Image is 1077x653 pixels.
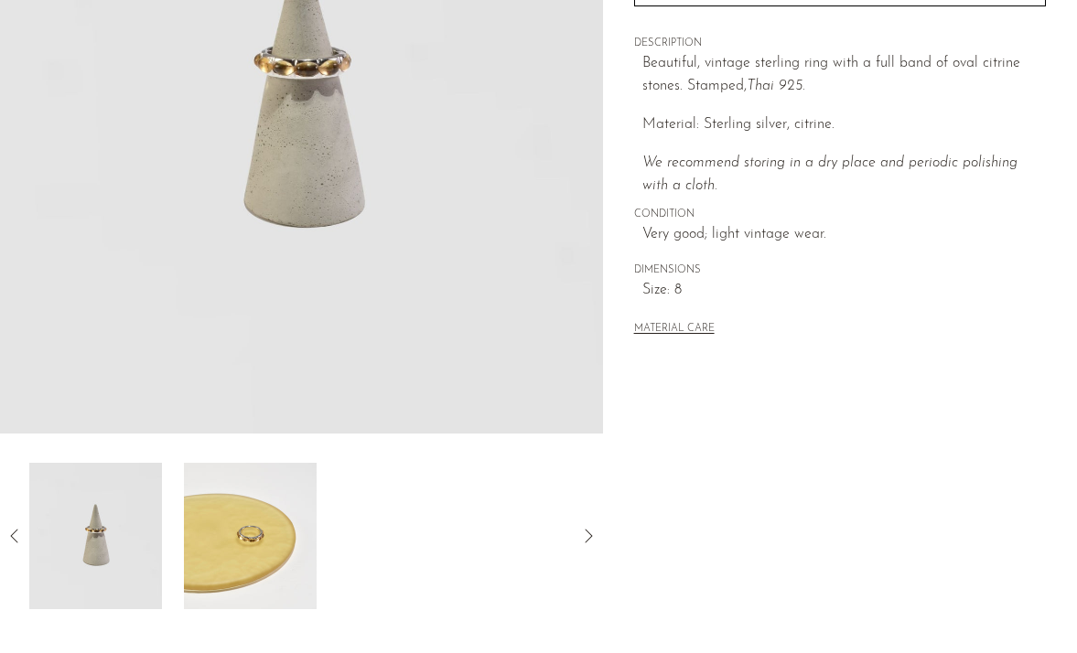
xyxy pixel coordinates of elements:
[747,79,805,93] em: Thai 925.
[184,463,317,609] img: Citrine Band Ring
[642,113,1046,137] p: Material: Sterling silver, citrine.
[29,463,162,609] img: Citrine Band Ring
[642,52,1046,99] p: Beautiful, vintage sterling ring with a full band of oval citrine stones. Stamped,
[634,262,1046,279] span: DIMENSIONS
[642,279,1046,303] span: Size: 8
[634,323,715,337] button: MATERIAL CARE
[642,223,1046,247] span: Very good; light vintage wear.
[642,155,1018,194] i: We recommend storing in a dry place and periodic polishing with a cloth.
[634,36,1046,52] span: DESCRIPTION
[634,207,1046,223] span: CONDITION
